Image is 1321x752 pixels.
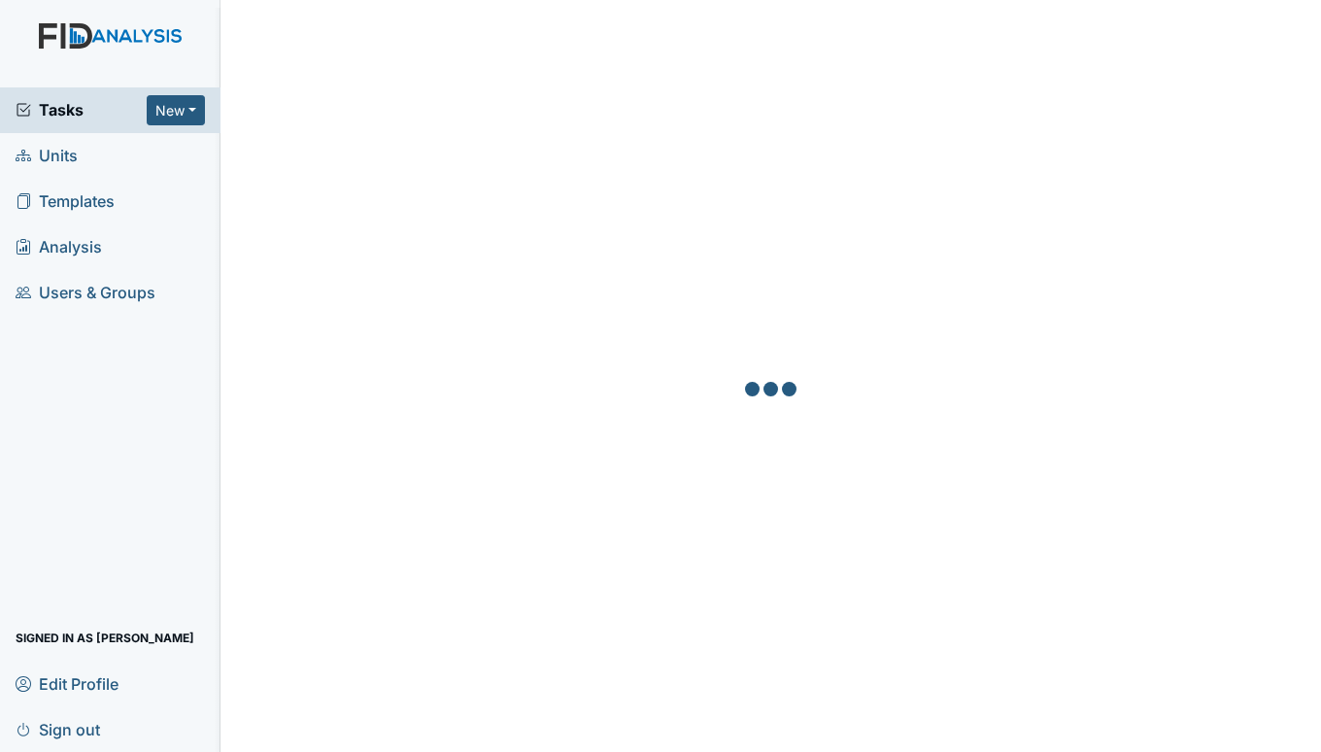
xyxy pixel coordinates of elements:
span: Sign out [16,714,100,744]
button: New [147,95,205,125]
span: Units [16,141,78,171]
span: Analysis [16,232,102,262]
span: Users & Groups [16,278,155,308]
a: Tasks [16,98,147,121]
span: Templates [16,187,115,217]
span: Signed in as [PERSON_NAME] [16,623,194,653]
span: Edit Profile [16,668,119,699]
